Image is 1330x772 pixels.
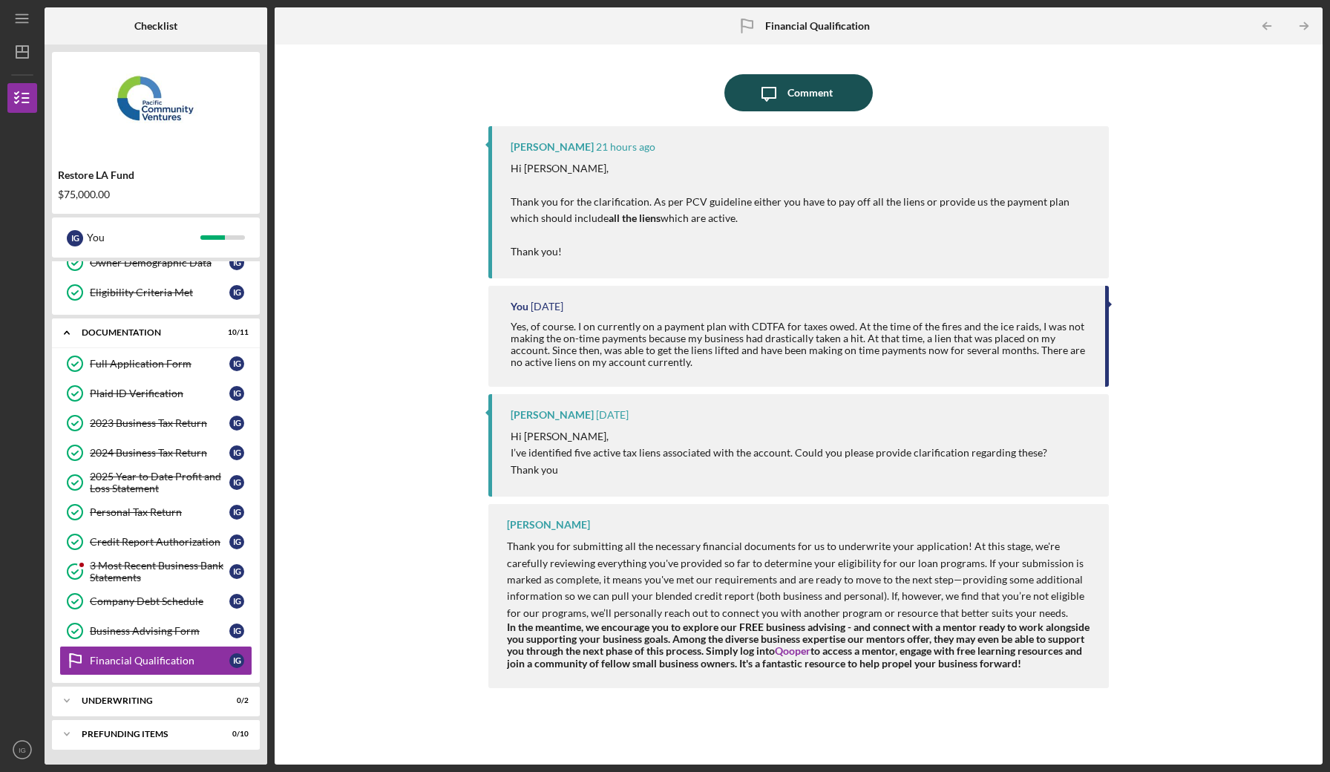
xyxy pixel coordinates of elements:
p: Hi [PERSON_NAME], Thank you for the clarification. As per PCV guideline either you have to pay of... [511,160,1093,260]
div: [PERSON_NAME] [511,141,594,153]
a: 2024 Business Tax ReturnIG [59,438,252,468]
a: 3 Most Recent Business Bank StatementsIG [59,557,252,586]
div: Underwriting [82,696,212,705]
div: 2025 Year to Date Profit and Loss Statement [90,471,229,494]
div: I G [229,594,244,609]
div: I G [229,445,244,460]
div: I G [229,653,244,668]
div: I G [67,230,83,246]
a: Owner Demographic DataIG [59,248,252,278]
div: Personal Tax Return [90,506,229,518]
div: Financial Qualification [90,655,229,667]
div: Eligibility Criteria Met [90,287,229,298]
div: Documentation [82,328,212,337]
img: Product logo [52,59,260,148]
a: Credit Report AuthorizationIG [59,527,252,557]
b: Checklist [134,20,177,32]
div: You [87,225,200,250]
strong: all the liens [609,212,661,224]
div: Restore LA Fund [58,169,254,181]
div: Owner Demographic Data [90,257,229,269]
div: 3 Most Recent Business Bank Statements [90,560,229,583]
div: Credit Report Authorization [90,536,229,548]
p: I’ve identified five active tax liens associated with the account. Could you please provide clari... [511,445,1047,461]
div: I G [229,255,244,270]
div: 2024 Business Tax Return [90,447,229,459]
time: 2025-10-11 20:05 [531,301,563,313]
a: 2025 Year to Date Profit and Loss StatementIG [59,468,252,497]
div: I G [229,416,244,431]
div: 0 / 10 [222,730,249,739]
strong: In the meantime, we encourage you to explore our FREE business advising - and connect with a ment... [507,621,1090,669]
div: Company Debt Schedule [90,595,229,607]
div: Plaid ID Verification [90,387,229,399]
div: 0 / 2 [222,696,249,705]
div: I G [229,534,244,549]
div: I G [229,475,244,490]
div: Full Application Form [90,358,229,370]
div: I G [229,624,244,638]
p: Thank you for submitting all the necessary financial documents for us to underwrite your applicat... [507,538,1093,621]
div: 2023 Business Tax Return [90,417,229,429]
time: 2025-10-09 21:52 [596,409,629,421]
p: Hi [PERSON_NAME], [511,428,1047,445]
p: Thank you [511,462,1047,478]
text: IG [19,746,26,754]
div: Comment [787,74,833,111]
button: Comment [724,74,873,111]
div: I G [229,285,244,300]
div: 10 / 11 [222,328,249,337]
a: 2023 Business Tax ReturnIG [59,408,252,438]
div: Business Advising Form [90,625,229,637]
div: I G [229,505,244,520]
div: Yes, of course. I on currently on a payment plan with CDTFA for taxes owed. At the time of the fi... [511,321,1090,368]
a: Business Advising FormIG [59,616,252,646]
a: Personal Tax ReturnIG [59,497,252,527]
div: I G [229,386,244,401]
a: Financial QualificationIG [59,646,252,675]
div: I G [229,564,244,579]
a: Full Application FormIG [59,349,252,379]
time: 2025-10-13 19:57 [596,141,655,153]
div: You [511,301,528,313]
a: Qooper [775,644,810,657]
div: [PERSON_NAME] [511,409,594,421]
a: Eligibility Criteria MetIG [59,278,252,307]
div: [PERSON_NAME] [507,519,590,531]
button: IG [7,735,37,765]
a: Company Debt ScheduleIG [59,586,252,616]
a: Plaid ID VerificationIG [59,379,252,408]
div: Prefunding Items [82,730,212,739]
b: Financial Qualification [765,20,870,32]
div: I G [229,356,244,371]
div: $75,000.00 [58,189,254,200]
